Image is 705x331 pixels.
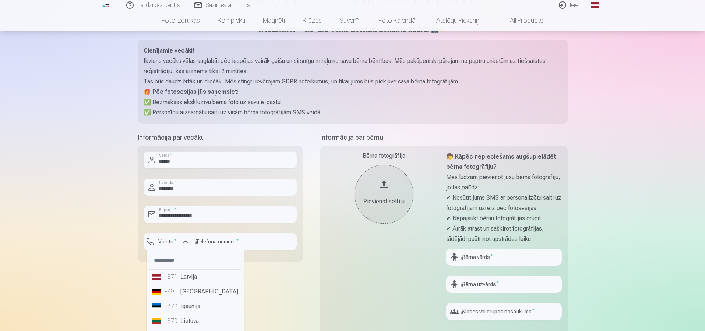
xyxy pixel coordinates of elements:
[254,10,294,31] a: Magnēti
[164,302,179,311] div: +372
[446,213,562,224] p: ✔ Nepajaukt bērnu fotogrāfijas grupā
[149,270,241,284] li: Latvija
[149,314,241,328] li: Lietuva
[320,132,568,143] h5: Informācija par bērnu
[370,10,427,31] a: Foto kalendāri
[446,224,562,244] p: ✔ Ātrāk atrast un sašķirot fotogrāfijas, tādējādi paātrinot apstrādes laiku
[331,10,370,31] a: Suvenīri
[153,10,209,31] a: Foto izdrukas
[446,193,562,213] p: ✔ Nosūtīt jums SMS ar personalizētu saiti uz fotogrāfijām uzreiz pēc fotosesijas
[144,233,191,250] button: Valsts*
[446,153,556,170] strong: 🧒 Kāpēc nepieciešams augšupielādēt bērna fotogrāfiju?
[427,10,489,31] a: Atslēgu piekariņi
[355,165,413,224] button: Pievienot selfiju
[489,10,552,31] a: All products
[326,152,442,160] div: Bērna fotogrāfija
[102,3,110,7] img: /fa1
[155,238,179,245] label: Valsts
[164,273,179,281] div: +371
[144,56,562,76] p: Ikviens vecāks vēlas saglabāt pēc iespējas vairāk gaišu un sirsnīgu mirkļu no sava bērna bērnības...
[446,172,562,193] p: Mēs lūdzam pievienot jūsu bērna fotogrāfiju, jo tas palīdz:
[144,47,194,54] strong: Cienījamie vecāki!
[294,10,331,31] a: Krūzes
[144,97,562,107] p: ✅ Bezmaksas ekskluzīvu bērna foto uz savu e-pastu
[164,317,179,325] div: +370
[144,107,562,118] p: ✅ Personīgu aizsargātu saiti uz visām bērna fotogrāfijām SMS veidā
[164,287,179,296] div: +49
[149,299,241,314] li: Igaunija
[144,88,239,95] strong: 🎁 Pēc fotosesijas jūs saņemsiet:
[362,197,406,206] div: Pievienot selfiju
[138,132,303,143] h5: Informācija par vecāku
[209,10,254,31] a: Komplekti
[149,284,241,299] li: [GEOGRAPHIC_DATA]
[144,76,562,87] p: Tas būs daudz ērtāk un drošāk. Mēs stingri ievērojam GDPR noteikumus, un tikai jums būs piekļuve ...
